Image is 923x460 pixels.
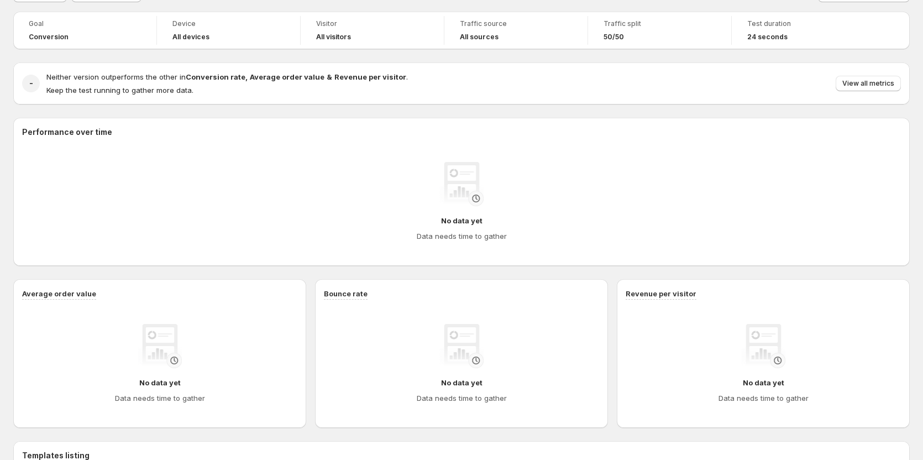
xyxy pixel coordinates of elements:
[46,86,193,95] span: Keep the test running to gather more data.
[115,393,205,404] h4: Data needs time to gather
[138,324,182,368] img: No data yet
[316,18,428,43] a: VisitorAll visitors
[460,33,499,41] h4: All sources
[604,19,716,28] span: Traffic split
[186,72,245,81] strong: Conversion rate
[334,72,406,81] strong: Revenue per visitor
[439,324,484,368] img: No data yet
[439,162,484,206] img: No data yet
[316,19,428,28] span: Visitor
[842,79,894,88] span: View all metrics
[836,76,901,91] button: View all metrics
[324,288,368,299] h3: Bounce rate
[460,18,572,43] a: Traffic sourceAll sources
[316,33,351,41] h4: All visitors
[46,72,408,81] span: Neither version outperforms the other in .
[604,33,624,41] span: 50/50
[719,393,809,404] h4: Data needs time to gather
[29,33,69,41] span: Conversion
[245,72,248,81] strong: ,
[604,18,716,43] a: Traffic split50/50
[22,288,96,299] h3: Average order value
[172,19,285,28] span: Device
[417,393,507,404] h4: Data needs time to gather
[172,18,285,43] a: DeviceAll devices
[417,231,507,242] h4: Data needs time to gather
[743,377,784,388] h4: No data yet
[741,324,785,368] img: No data yet
[172,33,209,41] h4: All devices
[139,377,181,388] h4: No data yet
[747,33,788,41] span: 24 seconds
[29,19,141,28] span: Goal
[29,18,141,43] a: GoalConversion
[460,19,572,28] span: Traffic source
[626,288,696,299] h3: Revenue per visitor
[29,78,33,89] h2: -
[747,19,860,28] span: Test duration
[747,18,860,43] a: Test duration24 seconds
[327,72,332,81] strong: &
[441,215,483,226] h4: No data yet
[22,127,901,138] h2: Performance over time
[250,72,324,81] strong: Average order value
[441,377,483,388] h4: No data yet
